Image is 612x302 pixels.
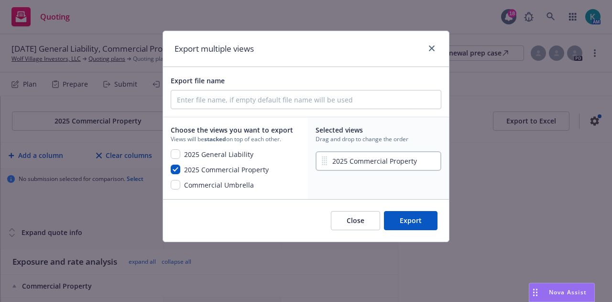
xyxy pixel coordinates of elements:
[529,283,595,302] button: Nova Assist
[549,288,587,296] span: Nova Assist
[184,180,254,191] span: Commercial Umbrella
[426,43,437,54] a: close
[171,135,296,143] span: Views will be on top of each other.
[171,149,253,161] button: 2025 General Liability
[316,149,441,173] div: 2025 Commercial Property
[171,90,441,109] input: Enter file name, if empty default file name will be used
[184,165,269,176] span: 2025 Commercial Property
[384,211,437,230] button: Export
[171,180,254,191] button: Commercial Umbrella
[529,283,541,302] div: Drag to move
[171,76,225,85] span: Export file name
[316,125,441,135] span: Selected views
[331,211,380,230] button: Close
[184,149,253,161] span: 2025 General Liability
[204,135,226,143] strong: stacked
[332,156,417,166] span: 2025 Commercial Property
[171,165,269,176] button: 2025 Commercial Property
[171,125,296,135] span: Choose the views you want to export
[316,135,441,143] span: Drag and drop to change the order
[175,43,254,55] h1: Export multiple views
